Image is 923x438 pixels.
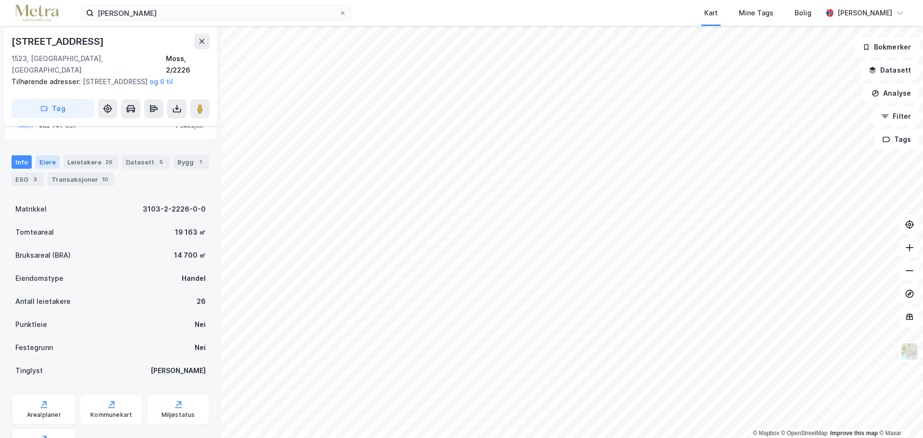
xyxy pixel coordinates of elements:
div: 26 [197,296,206,307]
div: Festegrunn [15,342,53,353]
div: Transaksjoner [48,173,114,186]
div: Kart [704,7,718,19]
div: Nei [195,342,206,353]
div: 19 163 ㎡ [175,226,206,238]
div: Arealplaner [27,411,61,419]
div: 3103-2-2226-0-0 [143,203,206,215]
div: Kontrollprogram for chat [875,392,923,438]
div: Bolig [795,7,811,19]
div: Tinglyst [15,365,43,376]
div: 1 Seksjon [175,122,203,130]
a: Mapbox [753,430,779,437]
a: Improve this map [830,430,878,437]
div: Matrikkel [15,203,47,215]
span: Tilhørende adresser: [12,77,83,86]
div: Moss, 2/2226 [166,53,210,76]
div: Antall leietakere [15,296,71,307]
div: Handel [182,273,206,284]
div: Info [12,155,32,169]
div: 26 [103,157,114,167]
button: Tag [12,99,94,118]
button: Filter [873,107,919,126]
div: Eiendomstype [15,273,63,284]
iframe: Chat Widget [875,392,923,438]
div: 14 700 ㎡ [174,250,206,261]
button: Bokmerker [854,38,919,57]
div: 982 747 031 [39,122,76,130]
div: Punktleie [15,319,47,330]
div: Leietakere [63,155,118,169]
div: Miljøstatus [162,411,195,419]
div: 10 [100,175,110,184]
div: 1 [196,157,205,167]
div: Kommunekart [90,411,132,419]
img: metra-logo.256734c3b2bbffee19d4.png [15,5,59,22]
div: ESG [12,173,44,186]
div: Mine Tags [739,7,773,19]
div: [PERSON_NAME] [837,7,892,19]
img: Z [900,342,919,361]
div: Bruksareal (BRA) [15,250,71,261]
div: [PERSON_NAME] [150,365,206,376]
div: 5 [156,157,166,167]
div: [STREET_ADDRESS] [12,76,202,88]
a: OpenStreetMap [781,430,828,437]
div: Bygg [174,155,209,169]
div: [STREET_ADDRESS] [12,34,106,49]
div: 3 [30,175,40,184]
div: 1523, [GEOGRAPHIC_DATA], [GEOGRAPHIC_DATA] [12,53,166,76]
div: Eiere [36,155,60,169]
input: Søk på adresse, matrikkel, gårdeiere, leietakere eller personer [94,6,339,20]
div: Nei [195,319,206,330]
div: Tomteareal [15,226,54,238]
div: Datasett [122,155,170,169]
button: Tags [874,130,919,149]
button: Analyse [863,84,919,103]
button: Datasett [861,61,919,80]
